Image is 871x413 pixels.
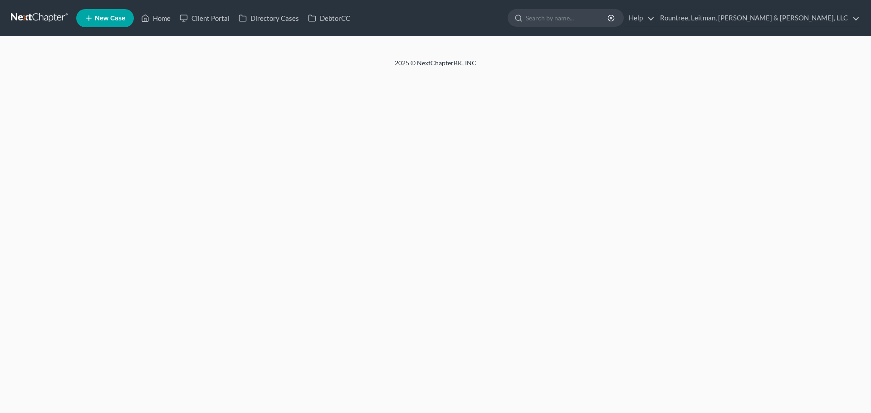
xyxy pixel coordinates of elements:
[95,15,125,22] span: New Case
[656,10,860,26] a: Rountree, Leitman, [PERSON_NAME] & [PERSON_NAME], LLC
[303,10,355,26] a: DebtorCC
[526,10,609,26] input: Search by name...
[624,10,655,26] a: Help
[177,58,694,75] div: 2025 © NextChapterBK, INC
[175,10,234,26] a: Client Portal
[234,10,303,26] a: Directory Cases
[137,10,175,26] a: Home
